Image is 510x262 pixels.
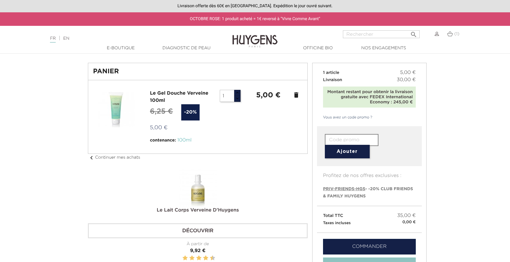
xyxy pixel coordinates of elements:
[232,25,278,48] img: Huygens
[150,91,208,103] a: Le Gel Douche Verveine 100ml
[397,76,416,84] span: 30,00 €
[408,29,419,37] button: 
[326,90,413,105] div: Montant restant pour obtenir la livraison gratuite avec FEDEX International Economy : 245,00 €
[323,187,413,198] span: - -20% CLUB FRIENDS & FAMILY HUYGENS
[403,219,416,225] small: 0,00 €
[323,221,351,225] small: Taxes incluses
[323,214,343,218] span: Total TTC
[150,138,176,142] span: contenance:
[353,45,414,51] a: Nos engagements
[50,36,56,43] a: FR
[181,104,200,120] span: -20%
[288,45,348,51] a: Officine Bio
[157,208,239,213] a: Le Lait Corps Verveine D'Huygens
[181,254,182,262] label: 1
[156,45,216,51] a: Diagnostic de peau
[400,69,416,76] span: 5,00 €
[204,254,207,262] label: 8
[188,254,189,262] label: 3
[197,254,201,262] label: 6
[454,32,459,36] span: (1)
[177,138,191,143] span: 100ml
[88,223,308,238] a: Découvrir
[88,241,308,247] div: À partir de
[323,187,365,191] span: PRIV-FRIENDS-HGS
[410,29,417,36] i: 
[179,169,217,207] img: LE LAIT CORPS 250ml VERVEINE D'HUYGENS
[447,32,459,36] a: (1)
[317,115,372,120] a: Vous avez un code promo ?
[397,212,416,219] span: 35,00 €
[150,125,168,130] span: 5,00 €
[325,145,370,158] button: Ajouter
[88,155,140,160] a: chevron_leftContinuer mes achats
[317,166,422,179] p: Profitez de nos offres exclusives :
[88,154,95,161] i: chevron_left
[150,108,173,115] span: 6,25 €
[211,254,214,262] label: 10
[63,36,69,41] a: EN
[191,254,194,262] label: 4
[93,68,303,75] h1: Panier
[256,92,281,99] strong: 5,00 €
[91,45,151,51] a: E-Boutique
[209,254,210,262] label: 9
[323,71,339,75] span: 1 article
[343,30,420,38] input: Rechercher
[323,239,416,254] a: Commander
[190,248,206,253] span: 9,92 €
[195,254,196,262] label: 5
[325,134,378,146] input: Code promo
[323,78,342,82] span: Livraison
[47,35,208,42] div: |
[202,254,203,262] label: 7
[184,254,187,262] label: 2
[98,90,135,127] img: Le Gel Douche Verveine 100ml
[293,91,300,99] a: delete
